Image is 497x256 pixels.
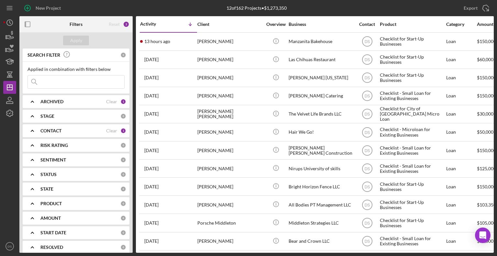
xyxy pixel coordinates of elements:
div: [PERSON_NAME] [197,124,262,141]
div: Checklist for Start-Up Businesses [380,33,445,50]
time: 2025-07-13 17:55 [144,166,159,171]
div: 1 [120,128,126,134]
b: CONTACT [40,128,61,133]
time: 2025-06-03 18:26 [144,220,159,226]
div: [PERSON_NAME] Catering [289,87,353,105]
b: START DATE [40,230,66,235]
b: Filters [70,22,83,27]
div: Checklist for Start-Up Businesses [380,214,445,231]
div: Las Chihuas Restaurant [289,51,353,68]
b: SEARCH FILTER [28,52,60,58]
time: 2025-06-30 05:14 [144,184,159,189]
div: Open Intercom Messenger [475,228,491,243]
div: Export [464,2,478,15]
time: 2025-06-19 21:10 [144,202,159,207]
div: Porsche Middleton [197,214,262,231]
text: DS [364,76,370,80]
div: Activity [140,21,169,27]
div: Checklist - Microloan for Existing Businesses [380,124,445,141]
time: 2025-04-21 23:11 [144,239,159,244]
div: Nirups University of skills [289,160,353,177]
div: Hair We Go! [289,124,353,141]
button: Apply [63,36,89,45]
div: Clear [106,128,117,133]
div: 0 [120,172,126,177]
b: ARCHIVED [40,99,63,104]
div: 0 [120,230,126,236]
div: Loan [446,196,476,213]
time: 2025-07-26 01:15 [144,111,159,117]
div: Loan [446,69,476,86]
div: Clear [106,99,117,104]
div: [PERSON_NAME] [197,178,262,195]
text: DS [364,166,370,171]
div: Checklist for Start-Up Businesses [380,196,445,213]
div: Loan [446,87,476,105]
div: Category [446,22,476,27]
div: Applied in combination with filters below [28,67,125,72]
time: 2025-07-15 20:17 [144,148,159,153]
div: New Project [36,2,61,15]
div: Apply [70,36,82,45]
button: DS [3,240,16,253]
b: STATE [40,186,53,192]
text: DS [364,239,370,244]
div: Loan [446,33,476,50]
div: Client [197,22,262,27]
div: Loan [446,124,476,141]
div: 0 [120,142,126,148]
div: Contact [355,22,379,27]
b: AMOUNT [40,216,61,221]
div: 0 [120,215,126,221]
div: Business [289,22,353,27]
time: 2025-08-21 04:05 [144,39,170,44]
time: 2025-08-19 17:07 [144,57,159,62]
div: [PERSON_NAME] [197,87,262,105]
b: STATUS [40,172,57,177]
div: 0 [120,157,126,163]
div: Manzanita Bakehouse [289,33,353,50]
div: 0 [120,113,126,119]
div: 12 of 162 Projects • $1,273,350 [226,6,287,11]
div: [PERSON_NAME] [197,233,262,250]
b: RISK RATING [40,143,68,148]
div: Product [380,22,445,27]
text: DS [364,112,370,117]
div: [PERSON_NAME] [197,160,262,177]
div: [PERSON_NAME] [PERSON_NAME] [197,106,262,123]
div: 2 [123,21,129,28]
b: SENTIMENT [40,157,66,162]
div: Checklist - Small Loan for Existing Businesses [380,160,445,177]
div: 0 [120,52,126,58]
time: 2025-07-28 18:46 [144,75,159,80]
div: [PERSON_NAME] [PERSON_NAME] Construction [289,142,353,159]
div: 1 [120,99,126,105]
div: Checklist for Start-Up Businesses [380,69,445,86]
div: Loan [446,106,476,123]
time: 2025-07-24 22:58 [144,129,159,135]
div: [PERSON_NAME] [197,33,262,50]
text: DS [364,203,370,207]
button: Export [457,2,494,15]
div: Reset [109,22,120,27]
div: Loan [446,178,476,195]
div: Checklist - Small Loan for Existing Businesses [380,233,445,250]
div: The Velvet Life Brands LLC [289,106,353,123]
div: Checklist - Small Loan for Existing Businesses [380,87,445,105]
div: Overview [264,22,288,27]
text: DS [364,39,370,44]
div: Checklist - Small Loan for Existing Businesses [380,142,445,159]
div: Loan [446,142,476,159]
div: [PERSON_NAME] [197,51,262,68]
div: 0 [120,201,126,206]
text: DS [364,184,370,189]
div: Loan [446,160,476,177]
div: [PERSON_NAME] [US_STATE] [289,69,353,86]
button: New Project [19,2,67,15]
time: 2025-07-28 17:39 [144,93,159,98]
text: DS [364,94,370,98]
div: Loan [446,214,476,231]
text: DS [364,130,370,135]
div: Checklist for Start-Up Businesses [380,178,445,195]
div: Bright Horizon Fence LLC [289,178,353,195]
